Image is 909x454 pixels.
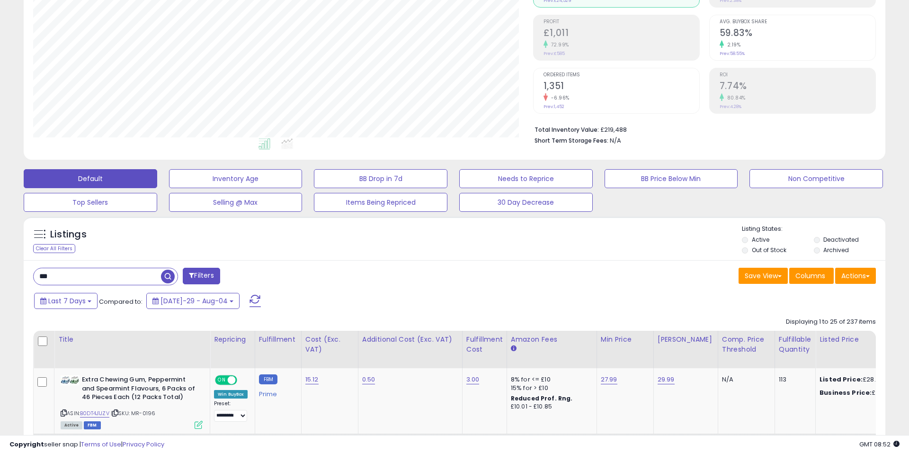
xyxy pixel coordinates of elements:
[82,375,197,404] b: Extra Chewing Gum, Peppermint and Spearmint Flavours, 6 Packs of 46 Pieces Each (12 Packs Total)
[305,335,354,354] div: Cost (Exc. VAT)
[823,246,849,254] label: Archived
[724,41,741,48] small: 2.19%
[314,193,447,212] button: Items Being Repriced
[720,19,875,25] span: Avg. Buybox Share
[123,440,164,449] a: Privacy Policy
[720,81,875,93] h2: 7.74%
[511,345,517,353] small: Amazon Fees.
[61,421,82,429] span: All listings currently available for purchase on Amazon
[601,375,617,384] a: 27.99
[511,375,589,384] div: 8% for <= £10
[548,41,569,48] small: 72.99%
[466,375,480,384] a: 3.00
[80,409,109,418] a: B0DT4J1JZV
[544,19,699,25] span: Profit
[749,169,883,188] button: Non Competitive
[9,440,44,449] strong: Copyright
[786,318,876,327] div: Displaying 1 to 25 of 237 items
[214,335,251,345] div: Repricing
[601,335,650,345] div: Min Price
[236,376,251,384] span: OFF
[835,268,876,284] button: Actions
[511,384,589,392] div: 15% for > £10
[33,244,75,253] div: Clear All Filters
[511,335,593,345] div: Amazon Fees
[466,335,503,354] div: Fulfillment Cost
[183,268,220,284] button: Filters
[50,228,87,241] h5: Listings
[535,123,869,135] li: £219,488
[544,81,699,93] h2: 1,351
[305,375,319,384] a: 15.12
[169,169,303,188] button: Inventory Age
[169,193,303,212] button: Selling @ Max
[314,169,447,188] button: BB Drop in 7d
[752,246,786,254] label: Out of Stock
[720,51,745,56] small: Prev: 58.55%
[548,94,570,101] small: -6.96%
[859,440,900,449] span: 2025-08-12 08:52 GMT
[9,440,164,449] div: seller snap | |
[823,236,859,244] label: Deactivated
[111,409,155,417] span: | SKU: MR-0196
[535,126,599,134] b: Total Inventory Value:
[362,375,375,384] a: 0.50
[820,335,901,345] div: Listed Price
[216,376,228,384] span: ON
[459,169,593,188] button: Needs to Reprice
[605,169,738,188] button: BB Price Below Min
[362,335,458,345] div: Additional Cost (Exc. VAT)
[722,375,767,384] div: N/A
[820,375,898,384] div: £28.05
[259,387,294,398] div: Prime
[789,268,834,284] button: Columns
[544,73,699,78] span: Ordered Items
[160,296,228,306] span: [DATE]-29 - Aug-04
[658,375,675,384] a: 29.99
[742,225,885,234] p: Listing States:
[544,104,564,109] small: Prev: 1,452
[610,136,621,145] span: N/A
[544,27,699,40] h2: £1,011
[739,268,788,284] button: Save View
[34,293,98,309] button: Last 7 Days
[459,193,593,212] button: 30 Day Decrease
[81,440,121,449] a: Terms of Use
[544,51,565,56] small: Prev: £585
[259,335,297,345] div: Fulfillment
[820,375,863,384] b: Listed Price:
[58,335,206,345] div: Title
[820,389,898,397] div: £28.04
[795,271,825,281] span: Columns
[535,136,608,145] b: Short Term Storage Fees:
[259,374,277,384] small: FBM
[779,375,808,384] div: 113
[511,403,589,411] div: £10.01 - £10.85
[48,296,86,306] span: Last 7 Days
[511,394,573,402] b: Reduced Prof. Rng.
[61,375,80,385] img: 416PpnStNrL._SL40_.jpg
[779,335,811,354] div: Fulfillable Quantity
[724,94,746,101] small: 80.84%
[24,169,157,188] button: Default
[214,400,248,422] div: Preset:
[24,193,157,212] button: Top Sellers
[720,73,875,78] span: ROI
[752,236,769,244] label: Active
[214,390,248,399] div: Win BuyBox
[146,293,240,309] button: [DATE]-29 - Aug-04
[658,335,714,345] div: [PERSON_NAME]
[820,388,872,397] b: Business Price:
[722,335,771,354] div: Comp. Price Threshold
[84,421,101,429] span: FBM
[720,104,741,109] small: Prev: 4.28%
[99,297,143,306] span: Compared to:
[720,27,875,40] h2: 59.83%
